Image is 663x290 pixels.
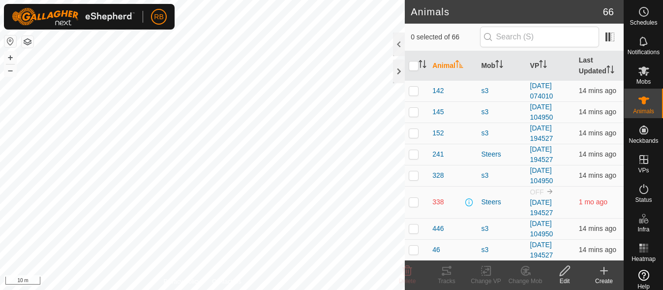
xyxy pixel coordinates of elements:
img: to [546,188,554,195]
a: [DATE] 194527 [530,145,553,163]
p-sorticon: Activate to sort [539,62,547,69]
div: s3 [481,170,522,181]
a: Contact Us [212,277,241,286]
span: 46 [432,245,440,255]
div: Change VP [466,277,506,286]
span: 328 [432,170,444,181]
img: Gallagher Logo [12,8,135,26]
div: Tracks [427,277,466,286]
a: [DATE] 194527 [530,241,553,259]
span: RB [154,12,163,22]
span: 446 [432,224,444,234]
a: [DATE] 194527 [530,124,553,142]
a: [DATE] 104950 [530,103,553,121]
p-sorticon: Activate to sort [419,62,426,69]
span: Mobs [636,79,651,85]
div: Edit [545,277,584,286]
span: VPs [638,167,649,173]
span: Delete [399,278,416,285]
input: Search (S) [480,27,599,47]
span: Infra [637,226,649,232]
span: Help [637,284,650,290]
span: 142 [432,86,444,96]
span: 27 July 2025, 9:03 am [579,198,607,206]
div: s3 [481,224,522,234]
div: Steers [481,197,522,207]
span: Status [635,197,652,203]
span: Schedules [630,20,657,26]
p-sorticon: Activate to sort [455,62,463,69]
span: 6 Sept 2025, 4:03 pm [579,129,616,137]
span: 6 Sept 2025, 4:03 pm [579,108,616,116]
span: 241 [432,149,444,160]
span: OFF [530,188,544,196]
span: Heatmap [632,256,656,262]
th: Last Updated [575,51,624,81]
button: + [4,52,16,64]
th: Animal [428,51,477,81]
span: 66 [603,4,614,19]
span: 152 [432,128,444,138]
button: Reset Map [4,35,16,47]
p-sorticon: Activate to sort [606,67,614,75]
div: s3 [481,128,522,138]
a: [DATE] 194527 [530,198,553,217]
th: VP [526,51,575,81]
span: 6 Sept 2025, 4:03 pm [579,87,616,95]
div: Steers [481,149,522,160]
div: s3 [481,86,522,96]
span: Notifications [628,49,660,55]
div: s3 [481,245,522,255]
span: 338 [432,197,444,207]
button: Map Layers [22,36,33,48]
a: [DATE] 074010 [530,82,553,100]
span: Neckbands [629,138,658,144]
span: 6 Sept 2025, 4:03 pm [579,171,616,179]
a: [DATE] 104950 [530,166,553,185]
p-sorticon: Activate to sort [495,62,503,69]
span: Animals [633,108,654,114]
th: Mob [477,51,526,81]
div: Change Mob [506,277,545,286]
button: – [4,64,16,76]
h2: Animals [411,6,603,18]
div: s3 [481,107,522,117]
span: 0 selected of 66 [411,32,480,42]
div: Create [584,277,624,286]
span: 6 Sept 2025, 4:03 pm [579,246,616,254]
span: 6 Sept 2025, 4:03 pm [579,150,616,158]
span: 6 Sept 2025, 4:03 pm [579,225,616,232]
a: [DATE] 104950 [530,220,553,238]
a: Privacy Policy [164,277,201,286]
span: 145 [432,107,444,117]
